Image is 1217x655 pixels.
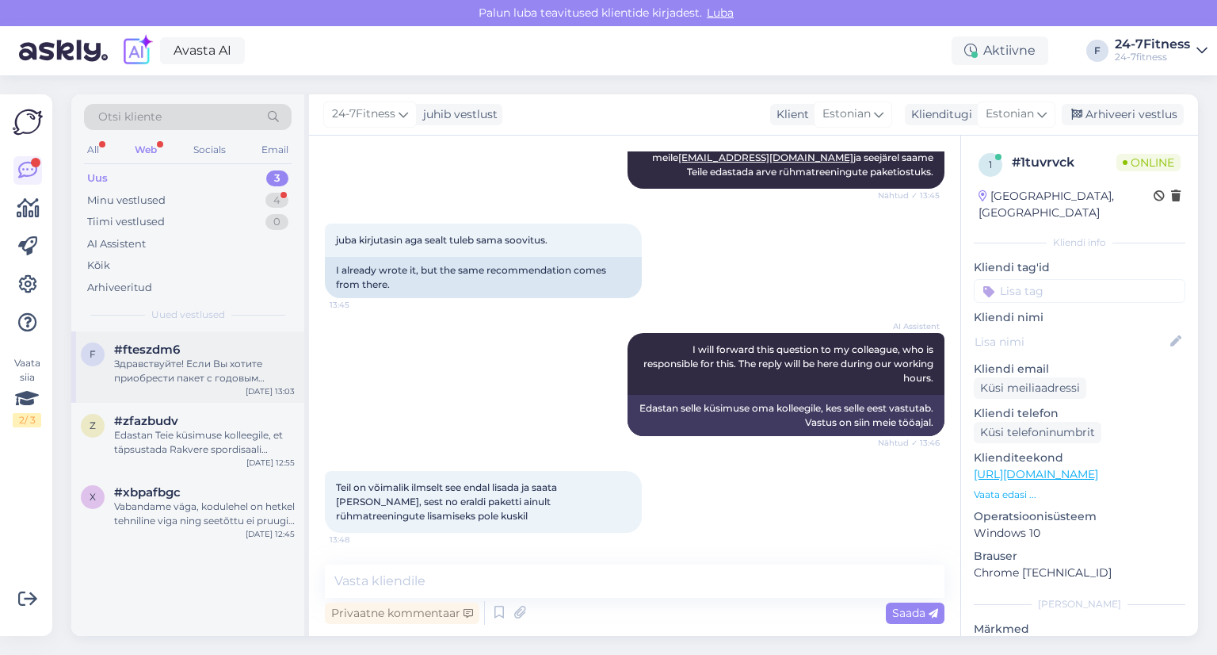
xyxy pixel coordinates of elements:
[13,356,41,427] div: Vaata siia
[974,621,1185,638] p: Märkmed
[114,485,181,500] span: #xbpafbgc
[87,280,152,296] div: Arhiveeritud
[952,36,1048,65] div: Aktiivne
[989,159,992,170] span: 1
[114,357,295,385] div: Здравствуйте! Если Вы хотите приобрести пакет с годовым договором, при вводе данных в поле номера...
[1115,38,1207,63] a: 24-7Fitness24-7fitness
[13,107,43,137] img: Askly Logo
[114,428,295,457] div: Edastan Teie küsimuse kolleegile, et täpsustada Rakvere spordisaali hetkeolukorda ja kas kogu saa...
[643,343,936,384] span: I will forward this question to my colleague, who is responsible for this. The reply will be here...
[974,259,1185,276] p: Kliendi tag'id
[258,140,292,160] div: Email
[87,193,166,209] div: Minu vestlused
[265,214,288,230] div: 0
[90,348,96,360] span: f
[974,565,1185,581] p: Chrome [TECHNICAL_ID]
[336,481,559,522] span: Teil on võimalik ilmselt see endal lisada ja saata [PERSON_NAME], sest no eraldi paketti ainult r...
[190,140,229,160] div: Socials
[336,234,547,246] span: juba kirjutasin aga sealt tuleb sama soovitus.
[974,597,1185,611] div: [PERSON_NAME]
[87,170,108,186] div: Uus
[974,488,1185,502] p: Vaata edasi ...
[770,106,809,123] div: Klient
[974,525,1185,542] p: Windows 10
[332,105,395,123] span: 24-7Fitness
[1012,153,1116,172] div: # 1tuvrvck
[246,457,295,469] div: [DATE] 12:55
[974,236,1185,250] div: Kliendi info
[974,361,1185,377] p: Kliendi email
[330,299,389,311] span: 13:45
[822,105,871,123] span: Estonian
[878,190,940,201] span: Nähtud ✓ 13:45
[1116,154,1181,171] span: Online
[114,414,178,428] span: #zfazbudv
[13,413,41,427] div: 2 / 3
[132,140,160,160] div: Web
[325,603,479,624] div: Privaatne kommentaar
[417,106,498,123] div: juhib vestlust
[325,257,642,298] div: I already wrote it, but the same recommendation comes from there.
[974,377,1086,399] div: Küsi meiliaadressi
[974,467,1098,481] a: [URL][DOMAIN_NAME]
[974,508,1185,525] p: Operatsioonisüsteem
[974,422,1101,443] div: Küsi telefoninumbrit
[265,193,288,209] div: 4
[1086,40,1108,62] div: F
[1115,51,1190,63] div: 24-7fitness
[975,333,1167,350] input: Lisa nimi
[702,6,738,20] span: Luba
[974,309,1185,326] p: Kliendi nimi
[974,548,1185,565] p: Brauser
[87,236,146,252] div: AI Assistent
[120,34,154,67] img: explore-ai
[246,528,295,540] div: [DATE] 12:45
[87,214,165,230] div: Tiimi vestlused
[160,37,245,64] a: Avasta AI
[98,109,162,125] span: Otsi kliente
[974,279,1185,303] input: Lisa tag
[1062,104,1184,125] div: Arhiveeri vestlus
[246,385,295,397] div: [DATE] 13:03
[84,140,102,160] div: All
[90,491,96,503] span: x
[974,405,1185,422] p: Kliendi telefon
[974,450,1185,466] p: Klienditeekond
[87,258,110,274] div: Kõik
[628,395,944,436] div: Edastan selle küsimuse oma kolleegile, kes selle eest vastutab. Vastus on siin meie tööajal.
[905,106,972,123] div: Klienditugi
[1115,38,1190,51] div: 24-7Fitness
[90,419,96,431] span: z
[114,500,295,528] div: Vabandame väga, kodulehel on hetkel tehniline viga ning seetõttu ei pruugi rühmatreeningute paket...
[151,308,225,322] span: Uued vestlused
[678,151,853,163] a: [EMAIL_ADDRESS][DOMAIN_NAME]
[330,534,389,546] span: 13:48
[878,437,940,449] span: Nähtud ✓ 13:46
[892,606,938,620] span: Saada
[266,170,288,186] div: 3
[986,105,1034,123] span: Estonian
[114,343,180,357] span: #fteszdm6
[979,188,1154,221] div: [GEOGRAPHIC_DATA], [GEOGRAPHIC_DATA]
[880,320,940,332] span: AI Assistent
